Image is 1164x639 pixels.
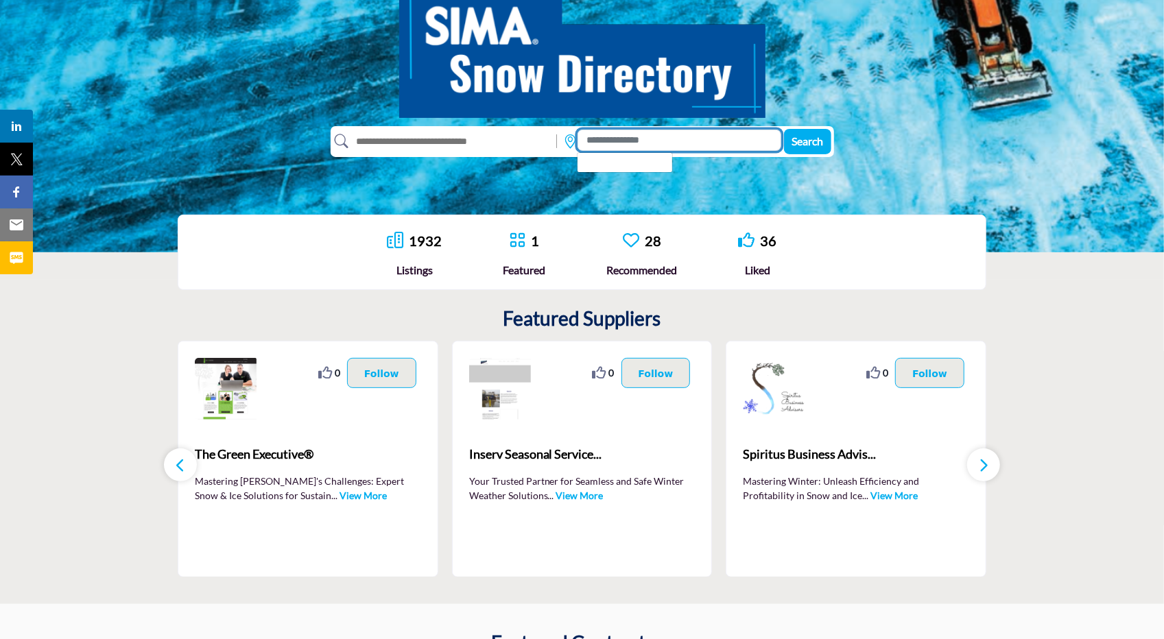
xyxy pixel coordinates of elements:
p: Your Trusted Partner for Seamless and Safe Winter Weather Solutions [469,474,696,501]
a: 36 [760,232,776,249]
span: Inserv Seasonal Service... [469,445,696,463]
a: View More [870,490,918,501]
p: Follow [364,365,399,381]
h2: Featured Suppliers [503,307,661,330]
a: 28 [645,232,661,249]
a: Go to Featured [510,232,526,250]
button: Follow [347,358,416,388]
b: Inserv Seasonal Services [469,436,696,473]
p: Follow [912,365,947,381]
a: Inserv Seasonal Service... [469,436,696,473]
div: Featured [503,262,546,278]
img: Inserv Seasonal Services [469,358,531,420]
button: Search [784,129,831,154]
img: Spiritus Business Advisors, LLC [743,358,805,420]
p: Mastering [PERSON_NAME]'s Challenges: Expert Snow & Ice Solutions for Sustain [195,474,421,501]
a: The Green Executive® [195,436,421,473]
span: 0 [335,365,340,380]
a: 1932 [409,232,442,249]
a: View More [556,490,604,501]
button: Follow [895,358,964,388]
p: Follow [639,365,674,381]
a: 1 [532,232,540,249]
span: 0 [609,365,615,380]
img: The Green Executive® [195,358,257,420]
span: ... [331,490,337,501]
button: Follow [621,358,691,388]
i: Go to Liked [738,232,755,248]
b: Spiritus Business Advisors, LLC [743,436,969,473]
img: Rectangle%203585.svg [553,131,560,152]
span: Spiritus Business Advis... [743,445,969,463]
a: View More [340,490,387,501]
a: Go to Recommended [623,232,639,250]
span: Search [792,134,823,147]
a: Spiritus Business Advis... [743,436,969,473]
span: ... [548,490,554,501]
p: Mastering Winter: Unleash Efficiency and Profitability in Snow and Ice [743,474,969,501]
span: ... [862,490,868,501]
span: 0 [883,365,888,380]
div: Listings [388,262,442,278]
div: Liked [738,262,776,278]
span: The Green Executive® [195,445,421,463]
div: Recommended [606,262,677,278]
